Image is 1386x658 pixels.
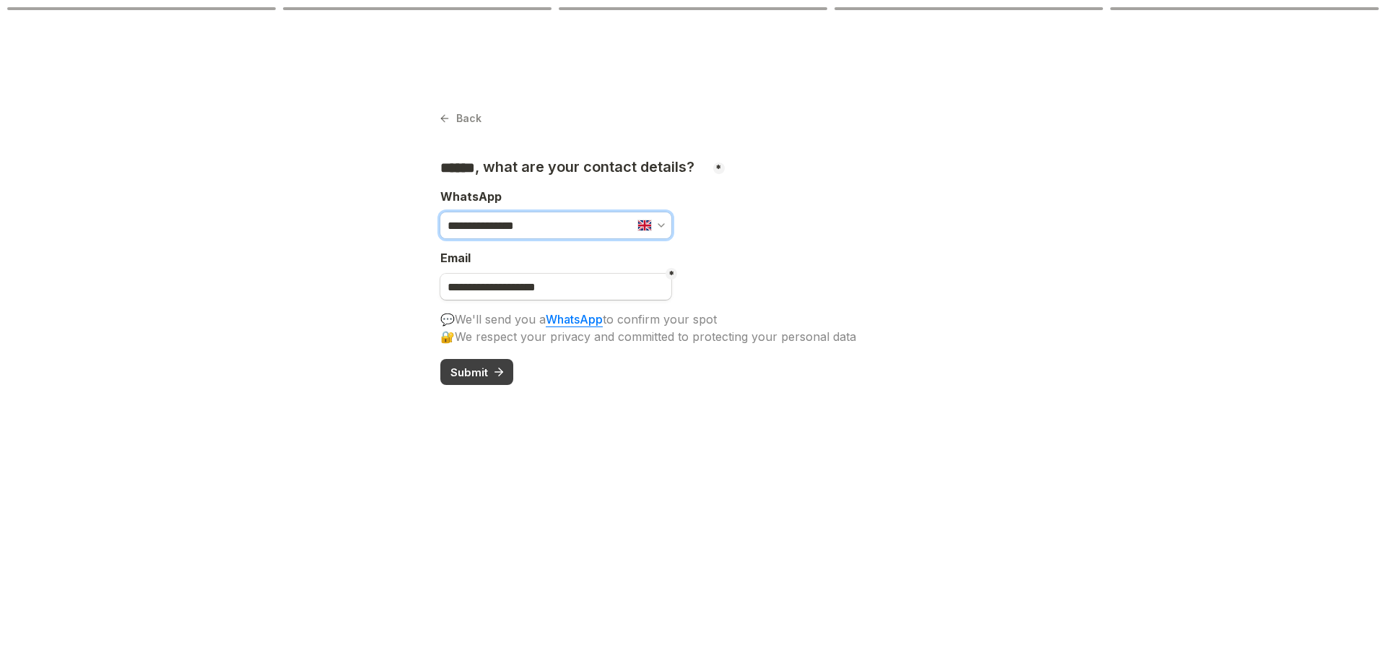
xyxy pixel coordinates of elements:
[450,367,488,378] span: Submit
[440,108,481,129] button: Back
[546,312,603,327] a: WhatsApp
[440,328,946,345] div: 🔐
[455,312,546,326] span: We'll send you a
[455,329,856,344] span: We respect your privacy and committed to protecting your personal data
[440,359,513,385] button: Submit
[440,251,471,265] span: Email
[638,220,651,230] img: GB flag
[440,189,502,204] span: WhatsApp
[603,312,717,326] span: to confirm your spot
[456,113,481,124] span: Back
[440,274,671,300] input: Untitled email field
[440,312,455,326] span: 💬
[440,158,698,177] h3: , what are your contact details?
[440,212,671,238] input: , what are your contact details?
